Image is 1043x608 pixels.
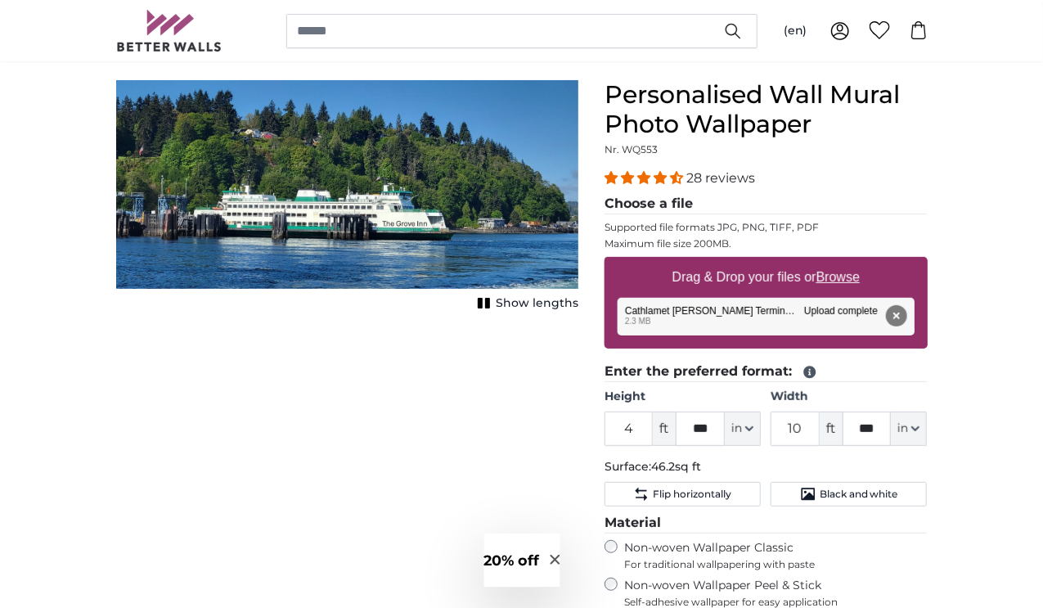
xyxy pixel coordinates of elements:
[605,80,928,139] h1: Personalised Wall Mural Photo Wallpaper
[605,362,928,382] legend: Enter the preferred format:
[686,170,755,186] span: 28 reviews
[473,292,578,315] button: Show lengths
[605,513,928,534] legend: Material
[653,412,676,446] span: ft
[820,488,898,501] span: Black and white
[496,295,578,312] span: Show lengths
[116,80,578,315] div: 1 of 1
[605,459,928,475] p: Surface:
[725,412,761,446] button: in
[605,221,928,234] p: Supported file formats JPG, PNG, TIFF, PDF
[665,261,865,294] label: Drag & Drop your files or
[624,558,928,571] span: For traditional wallpapering with paste
[891,412,927,446] button: in
[653,488,731,501] span: Flip horizontally
[605,143,658,155] span: Nr. WQ553
[605,237,928,250] p: Maximum file size 200MB.
[605,194,928,214] legend: Choose a file
[651,459,701,474] span: 46.2sq ft
[816,270,860,284] u: Browse
[116,80,578,289] img: personalised-photo
[820,412,843,446] span: ft
[771,16,820,46] button: (en)
[731,421,742,437] span: in
[116,10,223,52] img: Betterwalls
[624,540,928,571] label: Non-woven Wallpaper Classic
[897,421,908,437] span: in
[605,482,761,507] button: Flip horizontally
[771,482,927,507] button: Black and white
[771,389,927,405] label: Width
[605,170,686,186] span: 4.32 stars
[605,389,761,405] label: Height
